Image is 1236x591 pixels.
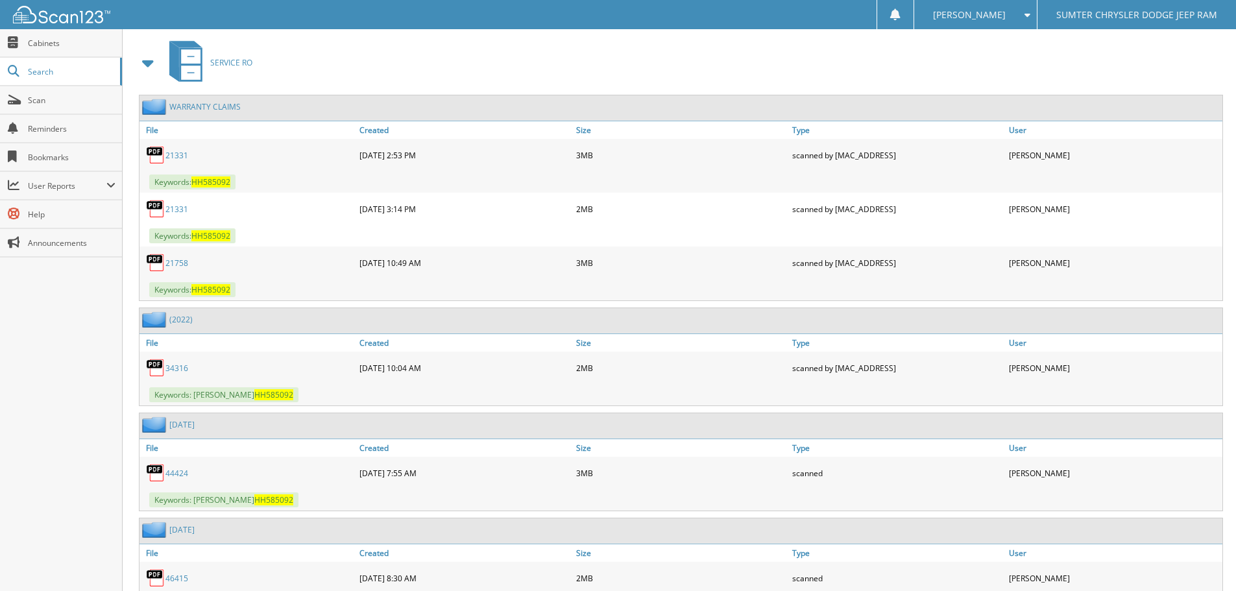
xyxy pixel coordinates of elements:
[356,355,573,381] div: [DATE] 10:04 AM
[573,334,790,352] a: Size
[146,145,165,165] img: PDF.png
[1006,334,1222,352] a: User
[789,142,1006,168] div: scanned by [MAC_ADDRESS]
[149,228,236,243] span: Keywords:
[28,152,115,163] span: Bookmarks
[149,387,298,402] span: Keywords: [PERSON_NAME]
[165,573,188,584] a: 46415
[1006,355,1222,381] div: [PERSON_NAME]
[165,468,188,479] a: 44424
[165,150,188,161] a: 21331
[789,196,1006,222] div: scanned by [MAC_ADDRESS]
[165,258,188,269] a: 21758
[169,524,195,535] a: [DATE]
[573,355,790,381] div: 2MB
[356,196,573,222] div: [DATE] 3:14 PM
[191,230,230,241] span: HH585092
[28,123,115,134] span: Reminders
[146,358,165,378] img: PDF.png
[573,250,790,276] div: 3MB
[142,99,169,115] img: folder2.png
[254,494,293,505] span: HH585092
[789,565,1006,591] div: scanned
[28,209,115,220] span: Help
[28,66,114,77] span: Search
[210,57,252,68] span: SERVICE RO
[13,6,110,23] img: scan123-logo-white.svg
[1056,11,1217,19] span: SUMTER CHRYSLER DODGE JEEP RAM
[149,175,236,189] span: Keywords:
[356,460,573,486] div: [DATE] 7:55 AM
[573,142,790,168] div: 3MB
[356,439,573,457] a: Created
[573,460,790,486] div: 3MB
[169,314,193,325] a: (2022)
[28,95,115,106] span: Scan
[162,37,252,88] a: SERVICE RO
[1006,142,1222,168] div: [PERSON_NAME]
[573,439,790,457] a: Size
[356,250,573,276] div: [DATE] 10:49 AM
[573,565,790,591] div: 2MB
[146,463,165,483] img: PDF.png
[191,176,230,187] span: HH585092
[146,568,165,588] img: PDF.png
[573,196,790,222] div: 2MB
[149,282,236,297] span: Keywords:
[139,439,356,457] a: File
[169,419,195,430] a: [DATE]
[254,389,293,400] span: HH585092
[789,439,1006,457] a: Type
[356,565,573,591] div: [DATE] 8:30 AM
[1006,544,1222,562] a: User
[789,334,1006,352] a: Type
[573,544,790,562] a: Size
[1006,460,1222,486] div: [PERSON_NAME]
[149,492,298,507] span: Keywords: [PERSON_NAME]
[356,142,573,168] div: [DATE] 2:53 PM
[142,311,169,328] img: folder2.png
[139,334,356,352] a: File
[789,355,1006,381] div: scanned by [MAC_ADDRESS]
[142,522,169,538] img: folder2.png
[1006,121,1222,139] a: User
[28,180,106,191] span: User Reports
[139,544,356,562] a: File
[789,121,1006,139] a: Type
[146,199,165,219] img: PDF.png
[28,38,115,49] span: Cabinets
[1171,529,1236,591] iframe: Chat Widget
[573,121,790,139] a: Size
[169,101,241,112] a: WARRANTY CLAIMS
[356,544,573,562] a: Created
[1006,196,1222,222] div: [PERSON_NAME]
[789,250,1006,276] div: scanned by [MAC_ADDRESS]
[789,544,1006,562] a: Type
[1006,439,1222,457] a: User
[139,121,356,139] a: File
[146,253,165,272] img: PDF.png
[191,284,230,295] span: HH585092
[789,460,1006,486] div: scanned
[356,334,573,352] a: Created
[165,204,188,215] a: 21331
[933,11,1006,19] span: [PERSON_NAME]
[142,416,169,433] img: folder2.png
[356,121,573,139] a: Created
[1006,250,1222,276] div: [PERSON_NAME]
[28,237,115,248] span: Announcements
[165,363,188,374] a: 34316
[1006,565,1222,591] div: [PERSON_NAME]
